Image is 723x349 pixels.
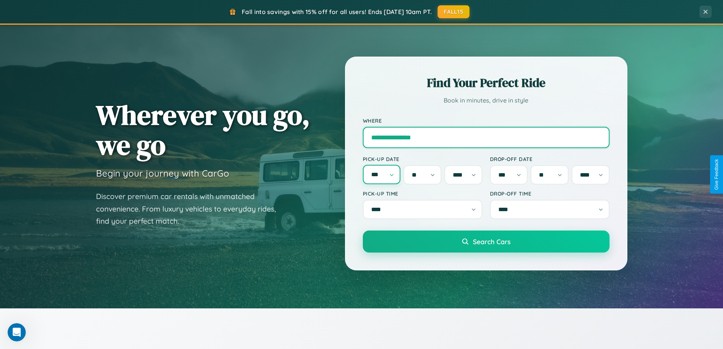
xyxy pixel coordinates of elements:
[363,74,610,91] h2: Find Your Perfect Ride
[363,95,610,106] p: Book in minutes, drive in style
[363,231,610,253] button: Search Cars
[242,8,432,16] span: Fall into savings with 15% off for all users! Ends [DATE] 10am PT.
[363,156,482,162] label: Pick-up Date
[490,190,610,197] label: Drop-off Time
[96,100,310,160] h1: Wherever you go, we go
[96,167,229,179] h3: Begin your journey with CarGo
[490,156,610,162] label: Drop-off Date
[363,190,482,197] label: Pick-up Time
[8,323,26,341] iframe: Intercom live chat
[96,190,286,227] p: Discover premium car rentals with unmatched convenience. From luxury vehicles to everyday rides, ...
[473,237,510,246] span: Search Cars
[363,117,610,124] label: Where
[714,159,719,190] div: Give Feedback
[438,5,469,18] button: FALL15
